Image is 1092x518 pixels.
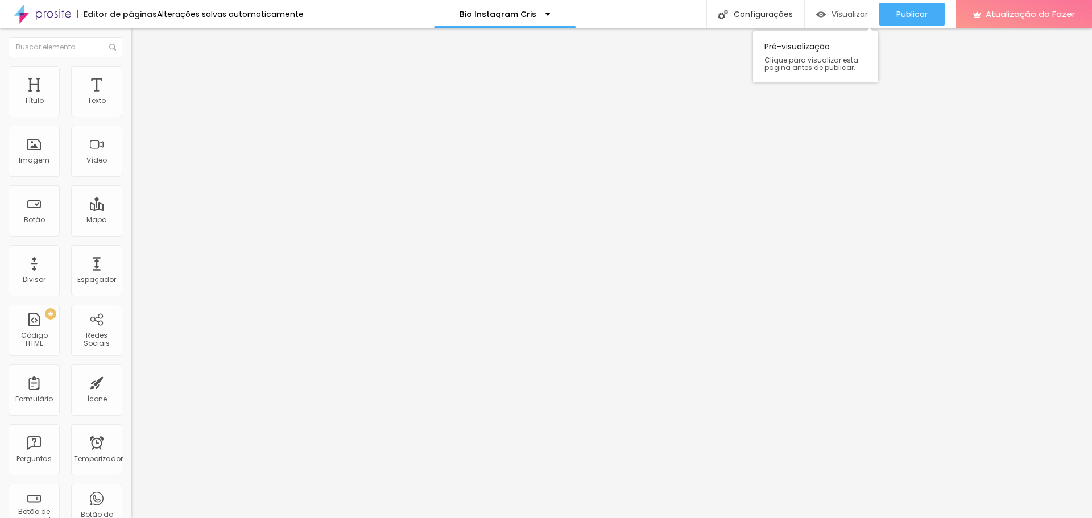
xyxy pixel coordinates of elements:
[24,215,45,225] font: Botão
[157,9,304,20] font: Alterações salvas automaticamente
[24,96,44,105] font: Título
[986,8,1075,20] font: Atualização do Fazer
[74,454,123,463] font: Temporizador
[764,55,858,72] font: Clique para visualizar esta página antes de publicar.
[109,44,116,51] img: Ícone
[16,454,52,463] font: Perguntas
[15,394,53,404] font: Formulário
[879,3,945,26] button: Publicar
[832,9,868,20] font: Visualizar
[896,9,928,20] font: Publicar
[19,155,49,165] font: Imagem
[86,155,107,165] font: Vídeo
[87,394,107,404] font: Ícone
[86,215,107,225] font: Mapa
[21,330,48,348] font: Código HTML
[764,41,830,52] font: Pré-visualização
[460,9,536,20] font: Bio Instagram Cris
[88,96,106,105] font: Texto
[84,9,157,20] font: Editor de páginas
[84,330,110,348] font: Redes Sociais
[77,275,116,284] font: Espaçador
[9,37,122,57] input: Buscar elemento
[23,275,45,284] font: Divisor
[816,10,826,19] img: view-1.svg
[734,9,793,20] font: Configurações
[718,10,728,19] img: Ícone
[805,3,879,26] button: Visualizar
[131,28,1092,518] iframe: Editor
